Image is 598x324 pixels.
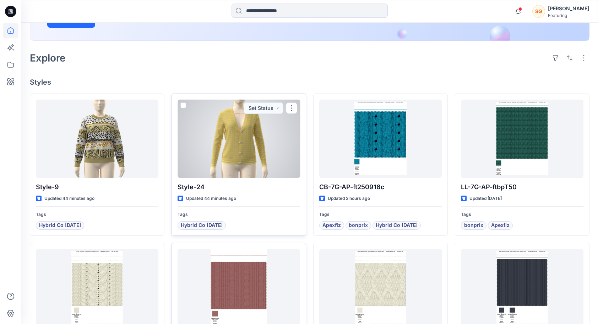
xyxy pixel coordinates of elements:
h4: Styles [30,78,589,86]
h2: Explore [30,52,66,64]
span: bonprix [349,221,368,230]
p: Tags [461,211,583,218]
p: CB-7G-AP-ft250916c [319,182,442,192]
span: Apexfiz [322,221,341,230]
span: Hybrid Co [DATE] [39,221,81,230]
p: Updated 44 minutes ago [186,195,236,202]
a: Style-9 [36,100,158,178]
span: Apexfiz [491,221,510,230]
div: [PERSON_NAME] [548,4,589,13]
span: bonprix [464,221,483,230]
p: Updated 44 minutes ago [44,195,94,202]
a: LL-7G-AP-ftbpT50 [461,100,583,178]
p: Style-9 [36,182,158,192]
p: Updated 2 hours ago [328,195,370,202]
p: Style-24 [178,182,300,192]
p: Tags [36,211,158,218]
a: CB-7G-AP-ft250916c [319,100,442,178]
span: Hybrid Co [DATE] [181,221,223,230]
p: Tags [178,211,300,218]
p: Tags [319,211,442,218]
p: Updated [DATE] [469,195,502,202]
a: Style-24 [178,100,300,178]
span: Hybrid Co [DATE] [376,221,418,230]
div: Featuring [548,13,589,18]
p: LL-7G-AP-ftbpT50 [461,182,583,192]
div: SG [532,5,545,18]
